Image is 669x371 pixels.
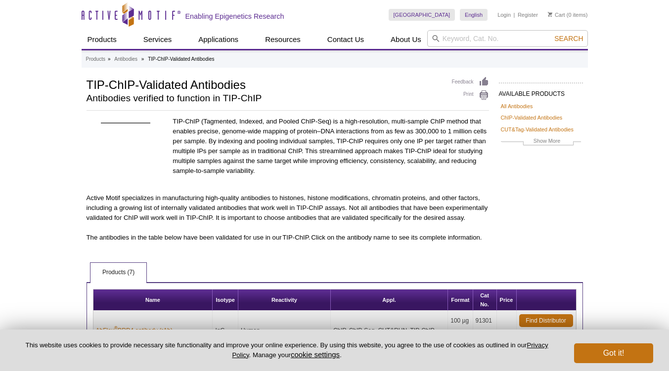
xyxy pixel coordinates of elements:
a: Cart [548,11,565,18]
input: Keyword, Cat. No. [427,30,588,47]
th: Reactivity [238,289,331,311]
a: English [460,9,488,21]
a: Products [82,30,123,49]
a: Products [86,55,105,64]
th: Isotype [213,289,238,311]
a: Login [497,11,511,18]
a: Applications [192,30,244,49]
p: TIP-ChIP (Tagmented, Indexed, and Pooled ChIP-Seq) is a high-resolution, multi-sample ChIP method... [173,117,489,176]
a: Privacy Policy [232,341,548,358]
a: Antibodies [114,55,137,64]
li: » [108,56,111,62]
th: Name [93,289,213,311]
button: Search [551,34,586,43]
h2: Enabling Epigenetics Research [185,12,284,21]
a: ChIP-Validated Antibodies [501,113,563,122]
a: Resources [259,30,307,49]
h1: TIP-ChIP-Validated Antibodies [87,77,442,91]
button: Got it! [574,343,653,363]
li: TIP-ChIP-Validated Antibodies [148,56,214,62]
th: Appl. [331,289,448,311]
td: ChIP, ChIP-Seq, CUT&RUN, TIP-ChIP [331,311,448,351]
a: [GEOGRAPHIC_DATA] [389,9,455,21]
th: Format [448,289,473,311]
a: Show More [501,136,581,148]
li: » [141,56,144,62]
td: 91301 [473,311,497,331]
p: Active Motif specializes in manufacturing high-quality antibodies to histones, histone modificati... [87,193,489,223]
img: TIP-ChIP [101,123,150,124]
a: Find Distributor [519,314,573,327]
a: Products (7) [90,263,146,283]
a: All Antibodies [501,102,533,111]
button: cookie settings [291,350,340,359]
li: (0 items) [548,9,588,21]
a: Services [137,30,178,49]
sup: ® [114,326,118,331]
li: | [514,9,515,21]
h2: Antibodies verified to function in TIP-ChIP [87,94,442,103]
a: Print [452,90,489,101]
a: AbFlex®BRD4 antibody (rAb) [96,326,173,335]
a: Feedback [452,77,489,87]
th: Cat No. [473,289,497,311]
a: About Us [385,30,427,49]
td: 100 µg [448,311,473,331]
td: Human [238,311,331,351]
h2: AVAILABLE PRODUCTS [499,82,583,100]
th: Price [497,289,517,311]
a: CUT&Tag-Validated Antibodies [501,125,574,134]
img: Your Cart [548,12,552,17]
a: Register [518,11,538,18]
span: Search [554,35,583,42]
p: The antibodies in the table below have been validated for use in our TIP-ChIP. Click on the antib... [87,233,489,243]
td: IgG [213,311,238,351]
a: Contact Us [321,30,370,49]
p: This website uses cookies to provide necessary site functionality and improve your online experie... [16,341,558,360]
